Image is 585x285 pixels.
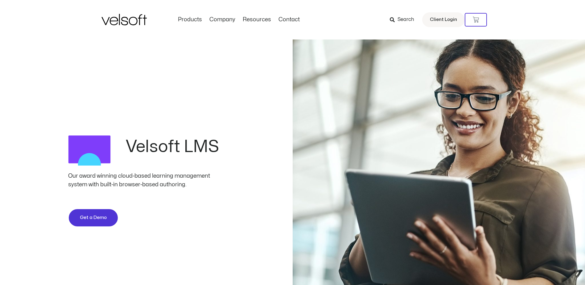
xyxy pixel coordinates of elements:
[68,172,224,189] div: Our award winning cloud-based learning management system with built-in browser-based authoring.
[206,16,239,23] a: CompanyMenu Toggle
[68,209,118,227] a: Get a Demo
[126,138,224,155] h2: Velsoft LMS
[422,12,465,27] a: Client Login
[398,16,414,24] span: Search
[101,14,147,25] img: Velsoft Training Materials
[239,16,275,23] a: ResourcesMenu Toggle
[68,129,111,172] img: LMS Logo
[174,16,206,23] a: ProductsMenu Toggle
[174,16,303,23] nav: Menu
[390,14,418,25] a: Search
[80,214,107,221] span: Get a Demo
[275,16,303,23] a: ContactMenu Toggle
[430,16,457,24] span: Client Login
